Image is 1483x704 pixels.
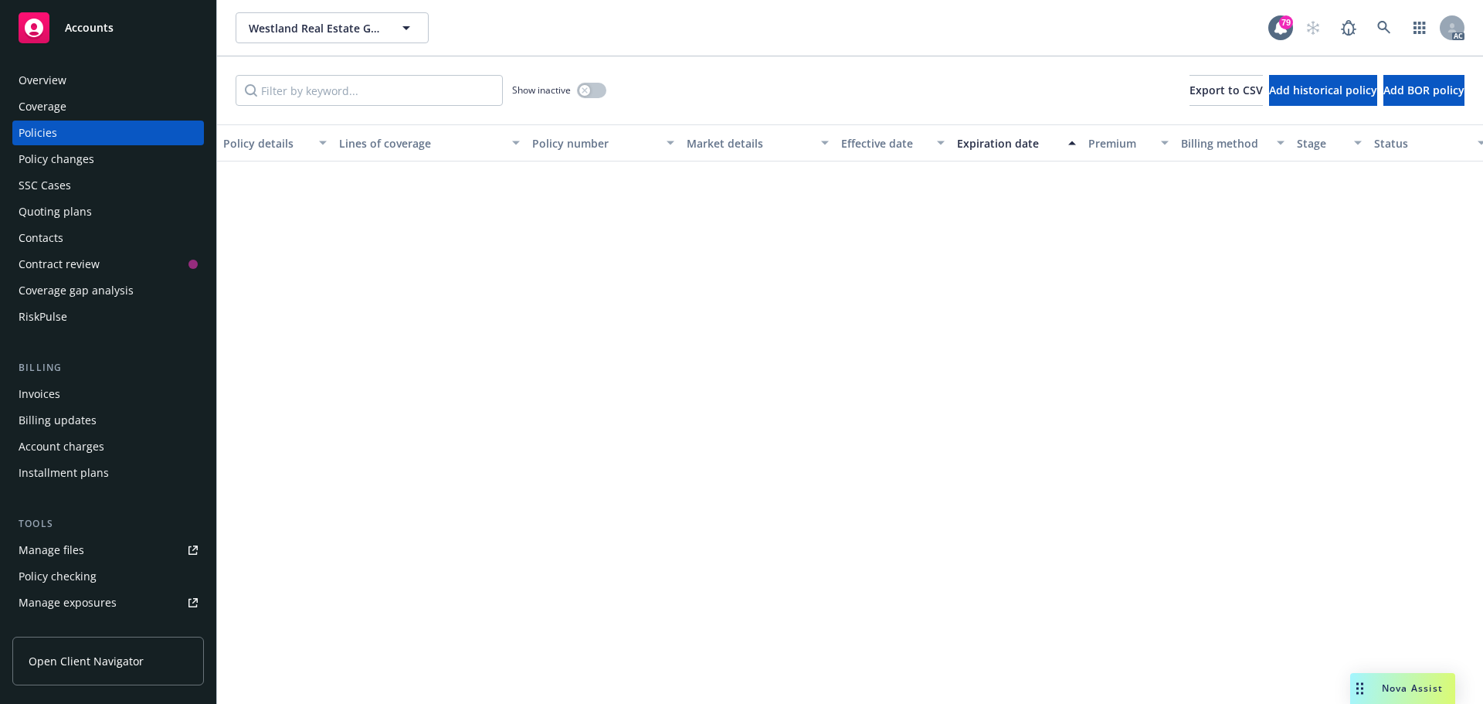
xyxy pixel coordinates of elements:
a: Accounts [12,6,204,49]
button: Premium [1082,124,1175,162]
button: Add BOR policy [1383,75,1464,106]
button: Export to CSV [1189,75,1263,106]
a: SSC Cases [12,173,204,198]
a: Quoting plans [12,199,204,224]
div: Manage certificates [19,617,120,641]
a: Billing updates [12,408,204,433]
div: Contacts [19,226,63,250]
a: Policy checking [12,564,204,589]
button: Add historical policy [1269,75,1377,106]
button: Policy number [526,124,680,162]
div: Premium [1088,135,1152,151]
span: Export to CSV [1189,83,1263,97]
button: Westland Real Estate Group [236,12,429,43]
button: Policy details [217,124,333,162]
a: Account charges [12,434,204,459]
span: Westland Real Estate Group [249,20,382,36]
div: Manage exposures [19,590,117,615]
button: Lines of coverage [333,124,526,162]
a: Manage files [12,538,204,563]
button: Expiration date [951,124,1082,162]
div: Contract review [19,252,100,277]
div: Quoting plans [19,199,92,224]
div: Drag to move [1350,673,1369,704]
div: Account charges [19,434,104,459]
span: Nova Assist [1382,682,1443,695]
div: Installment plans [19,461,109,485]
div: Stage [1297,135,1345,151]
div: Manage files [19,538,84,563]
div: RiskPulse [19,304,67,329]
button: Effective date [835,124,951,162]
div: Expiration date [957,135,1059,151]
div: Lines of coverage [339,135,503,151]
a: Report a Bug [1333,12,1364,43]
div: Market details [687,135,812,151]
a: Search [1369,12,1400,43]
a: Invoices [12,382,204,406]
a: Overview [12,68,204,93]
span: Open Client Navigator [29,653,144,669]
a: Contacts [12,226,204,250]
button: Nova Assist [1350,673,1455,704]
a: Policy changes [12,147,204,172]
a: Policies [12,121,204,145]
div: Coverage [19,94,66,119]
div: Policy number [532,135,657,151]
div: Overview [19,68,66,93]
a: Manage certificates [12,617,204,641]
div: Policy details [223,135,310,151]
span: Accounts [65,22,114,34]
a: Coverage gap analysis [12,278,204,303]
div: Effective date [841,135,928,151]
a: Coverage [12,94,204,119]
a: RiskPulse [12,304,204,329]
div: Billing updates [19,408,97,433]
span: Add historical policy [1269,83,1377,97]
a: Installment plans [12,461,204,485]
a: Start snowing [1298,12,1329,43]
div: Billing [12,360,204,376]
div: Policy checking [19,564,97,589]
div: Coverage gap analysis [19,278,134,303]
div: 79 [1279,15,1293,29]
span: Add BOR policy [1383,83,1464,97]
a: Switch app [1404,12,1435,43]
div: Billing method [1181,135,1268,151]
div: Invoices [19,382,60,406]
a: Manage exposures [12,590,204,615]
button: Billing method [1175,124,1291,162]
span: Show inactive [512,83,571,97]
div: Tools [12,516,204,532]
div: SSC Cases [19,173,71,198]
button: Market details [680,124,835,162]
a: Contract review [12,252,204,277]
div: Policies [19,121,57,145]
button: Stage [1291,124,1368,162]
div: Status [1374,135,1468,151]
div: Policy changes [19,147,94,172]
input: Filter by keyword... [236,75,503,106]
